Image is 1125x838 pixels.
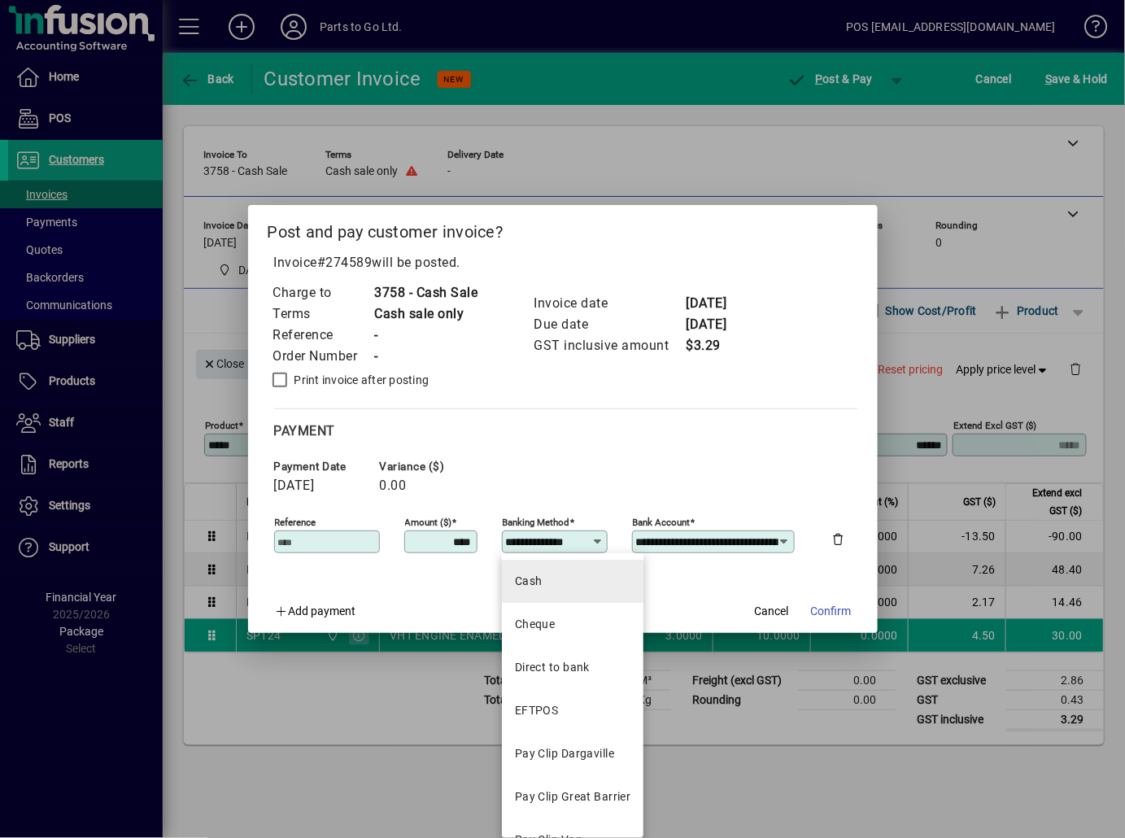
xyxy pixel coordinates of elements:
[317,255,373,270] span: #274589
[380,460,477,473] span: Variance ($)
[374,303,478,325] td: Cash sale only
[534,335,686,356] td: GST inclusive amount
[515,745,614,762] div: Pay Clip Dargaville
[291,372,430,388] label: Print invoice after posting
[268,597,363,626] button: Add payment
[502,689,644,732] mat-option: EFTPOS
[288,604,355,618] span: Add payment
[273,325,374,346] td: Reference
[686,293,751,314] td: [DATE]
[502,775,644,818] mat-option: Pay Clip Great Barrier
[248,205,878,252] h2: Post and pay customer invoice?
[502,732,644,775] mat-option: Pay Clip Dargaville
[805,597,858,626] button: Confirm
[275,516,316,527] mat-label: Reference
[633,516,691,527] mat-label: Bank Account
[686,335,751,356] td: $3.29
[515,788,631,805] div: Pay Clip Great Barrier
[273,346,374,367] td: Order Number
[755,603,789,620] span: Cancel
[502,646,644,689] mat-option: Direct to bank
[380,478,407,493] span: 0.00
[811,603,852,620] span: Confirm
[502,603,644,646] mat-option: Cheque
[405,516,452,527] mat-label: Amount ($)
[515,616,556,633] div: Cheque
[515,573,543,590] div: Cash
[274,478,315,493] span: [DATE]
[515,702,559,719] div: EFTPOS
[503,516,570,527] mat-label: Banking method
[268,253,858,273] p: Invoice will be posted .
[534,293,686,314] td: Invoice date
[515,659,590,676] div: Direct to bank
[273,303,374,325] td: Terms
[274,423,336,439] span: Payment
[502,560,644,603] mat-option: Cash
[274,460,372,473] span: Payment date
[273,282,374,303] td: Charge to
[746,597,798,626] button: Cancel
[374,325,478,346] td: -
[534,314,686,335] td: Due date
[374,282,478,303] td: 3758 - Cash Sale
[686,314,751,335] td: [DATE]
[374,346,478,367] td: -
